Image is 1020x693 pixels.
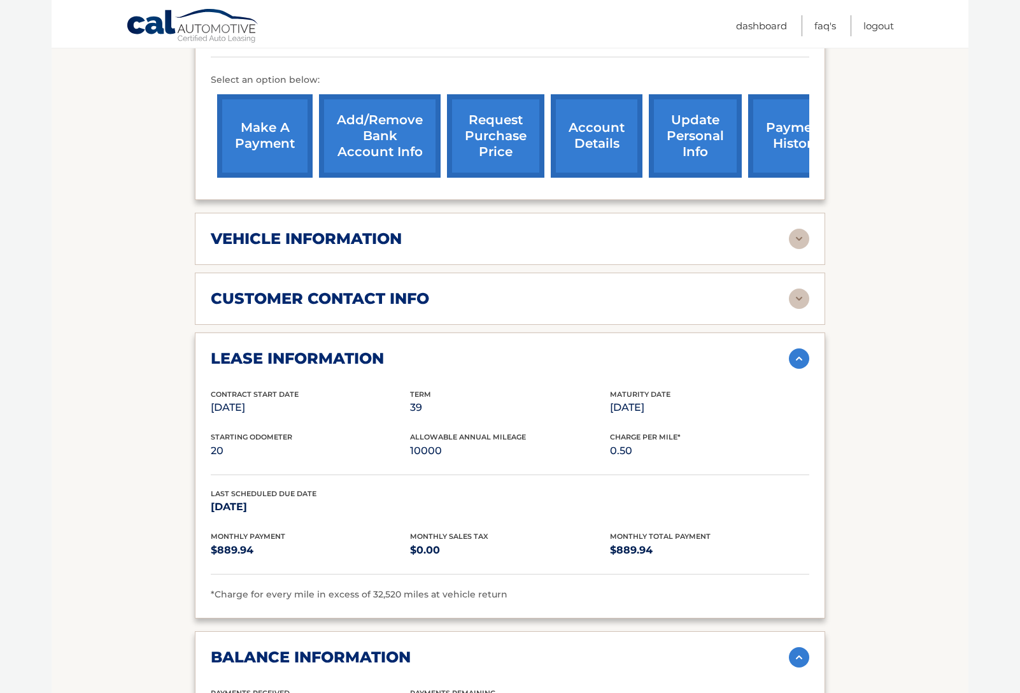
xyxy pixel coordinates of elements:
[610,432,681,441] span: Charge Per Mile*
[610,532,711,541] span: Monthly Total Payment
[410,442,609,460] p: 10000
[814,15,836,36] a: FAQ's
[211,229,402,248] h2: vehicle information
[789,348,809,369] img: accordion-active.svg
[610,541,809,559] p: $889.94
[211,289,429,308] h2: customer contact info
[736,15,787,36] a: Dashboard
[551,94,642,178] a: account details
[410,390,431,399] span: Term
[447,94,544,178] a: request purchase price
[863,15,894,36] a: Logout
[410,432,526,441] span: Allowable Annual Mileage
[789,647,809,668] img: accordion-active.svg
[211,489,316,498] span: Last Scheduled Due Date
[211,541,410,559] p: $889.94
[217,94,313,178] a: make a payment
[211,589,507,600] span: *Charge for every mile in excess of 32,520 miles at vehicle return
[211,399,410,417] p: [DATE]
[211,648,411,667] h2: balance information
[649,94,742,178] a: update personal info
[211,432,292,441] span: Starting Odometer
[610,399,809,417] p: [DATE]
[211,442,410,460] p: 20
[410,541,609,559] p: $0.00
[789,289,809,309] img: accordion-rest.svg
[126,8,260,45] a: Cal Automotive
[211,349,384,368] h2: lease information
[789,229,809,249] img: accordion-rest.svg
[211,532,285,541] span: Monthly Payment
[410,399,609,417] p: 39
[748,94,844,178] a: payment history
[211,390,299,399] span: Contract Start Date
[211,73,809,88] p: Select an option below:
[610,390,670,399] span: Maturity Date
[319,94,441,178] a: Add/Remove bank account info
[211,498,410,516] p: [DATE]
[410,532,488,541] span: Monthly Sales Tax
[610,442,809,460] p: 0.50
